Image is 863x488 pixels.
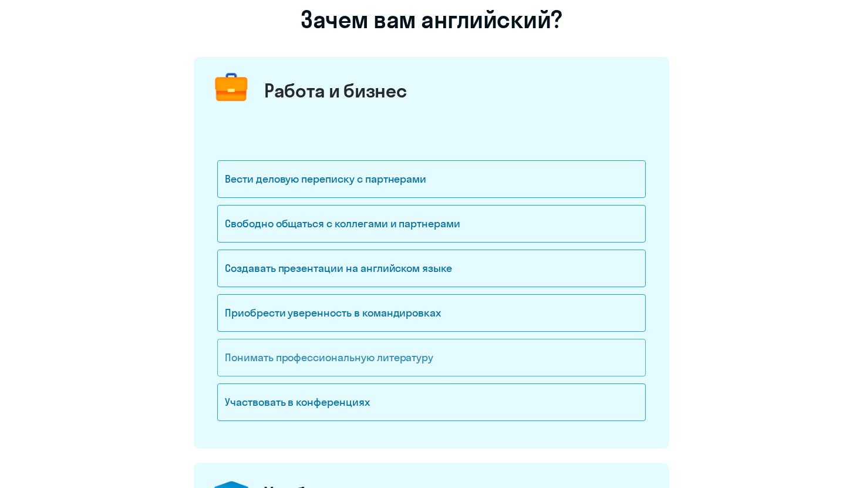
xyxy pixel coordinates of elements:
div: Приобрести уверенность в командировках [217,294,646,332]
div: Понимать профессиональную литературу [217,339,646,376]
h1: Зачем вам английский? [194,5,669,33]
div: Создавать презентации на английском языке [217,250,646,287]
div: Работа и бизнес [264,79,407,102]
div: Вести деловую переписку с партнерами [217,160,646,198]
img: briefcase.png [210,66,253,110]
div: Свободно общаться с коллегами и партнерами [217,205,646,243]
div: Участвовать в конференциях [217,383,646,421]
